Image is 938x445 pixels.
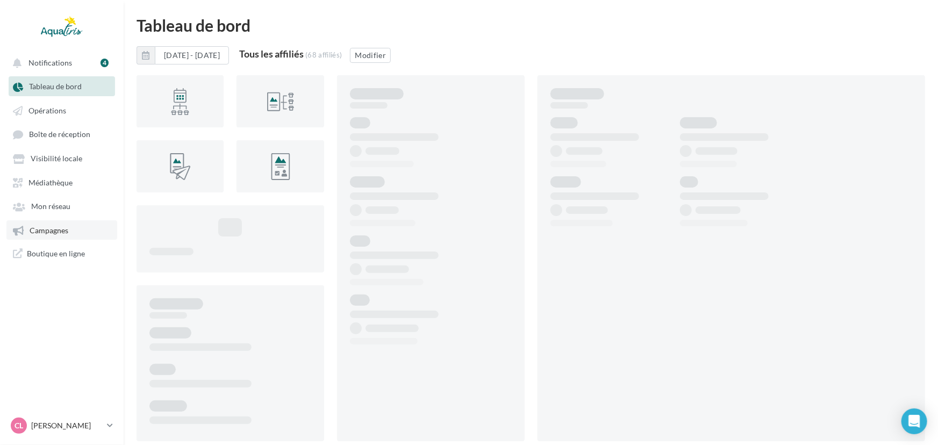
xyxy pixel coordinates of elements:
a: Visibilité locale [6,148,117,168]
button: [DATE] - [DATE] [137,46,229,64]
a: Médiathèque [6,173,117,192]
span: Campagnes [30,226,68,235]
a: Boutique en ligne [6,244,117,263]
a: Opérations [6,101,117,120]
span: Tableau de bord [29,82,82,91]
span: Notifications [28,58,72,67]
span: Opérations [28,106,66,115]
span: Mon réseau [31,202,70,211]
div: Open Intercom Messenger [901,408,927,434]
a: Boîte de réception [6,124,117,144]
span: Boutique en ligne [27,248,85,259]
button: Notifications 4 [6,53,113,72]
span: Visibilité locale [31,154,82,163]
a: Tableau de bord [6,76,117,96]
a: Mon réseau [6,196,117,216]
span: Médiathèque [28,178,73,187]
p: [PERSON_NAME] [31,420,103,431]
div: Tableau de bord [137,17,925,33]
div: (68 affiliés) [305,51,342,59]
button: [DATE] - [DATE] [155,46,229,64]
div: 4 [101,59,109,67]
button: Modifier [350,48,391,63]
span: Boîte de réception [29,130,90,139]
a: Campagnes [6,220,117,240]
div: Tous les affiliés [239,49,304,59]
a: CL [PERSON_NAME] [9,415,115,436]
span: CL [15,420,23,431]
